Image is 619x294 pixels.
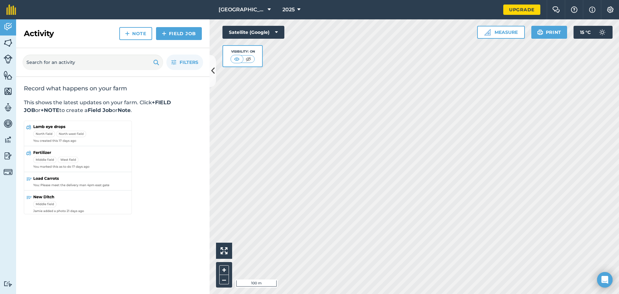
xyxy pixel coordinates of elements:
[4,103,13,112] img: svg+xml;base64,PD94bWwgdmVyc2lvbj0iMS4wIiBlbmNvZGluZz0idXRmLTgiPz4KPCEtLSBHZW5lcmF0b3I6IEFkb2JlIE...
[606,6,614,13] img: A cog icon
[221,247,228,254] img: Four arrows, one pointing top left, one top right, one bottom right and the last bottom left
[219,6,265,14] span: [GEOGRAPHIC_DATA]
[484,29,491,35] img: Ruler icon
[6,5,16,15] img: fieldmargin Logo
[119,27,152,40] a: Note
[24,28,54,39] h2: Activity
[24,85,202,92] h2: Record what happens on your farm
[4,86,13,96] img: svg+xml;base64,PHN2ZyB4bWxucz0iaHR0cDovL3d3dy53My5vcmcvMjAwMC9zdmciIHdpZHRoPSI1NiIgaGVpZ2h0PSI2MC...
[153,58,159,66] img: svg+xml;base64,PHN2ZyB4bWxucz0iaHR0cDovL3d3dy53My5vcmcvMjAwMC9zdmciIHdpZHRoPSIxOSIgaGVpZ2h0PSIyNC...
[531,26,567,39] button: Print
[4,55,13,64] img: svg+xml;base64,PD94bWwgdmVyc2lvbj0iMS4wIiBlbmNvZGluZz0idXRmLTgiPz4KPCEtLSBHZW5lcmF0b3I6IEFkb2JlIE...
[503,5,540,15] a: Upgrade
[4,70,13,80] img: svg+xml;base64,PHN2ZyB4bWxucz0iaHR0cDovL3d3dy53My5vcmcvMjAwMC9zdmciIHdpZHRoPSI1NiIgaGVpZ2h0PSI2MC...
[166,55,203,70] button: Filters
[219,275,229,284] button: –
[4,119,13,128] img: svg+xml;base64,PD94bWwgdmVyc2lvbj0iMS4wIiBlbmNvZGluZz0idXRmLTgiPz4KPCEtLSBHZW5lcmF0b3I6IEFkb2JlIE...
[580,26,591,39] span: 15 ° C
[41,107,59,113] strong: +NOTE
[596,26,609,39] img: svg+xml;base64,PD94bWwgdmVyc2lvbj0iMS4wIiBlbmNvZGluZz0idXRmLTgiPz4KPCEtLSBHZW5lcmF0b3I6IEFkb2JlIE...
[231,49,255,54] div: Visibility: On
[4,135,13,145] img: svg+xml;base64,PD94bWwgdmVyc2lvbj0iMS4wIiBlbmNvZGluZz0idXRmLTgiPz4KPCEtLSBHZW5lcmF0b3I6IEFkb2JlIE...
[4,167,13,177] img: svg+xml;base64,PD94bWwgdmVyc2lvbj0iMS4wIiBlbmNvZGluZz0idXRmLTgiPz4KPCEtLSBHZW5lcmF0b3I6IEFkb2JlIE...
[570,6,578,13] img: A question mark icon
[4,151,13,161] img: svg+xml;base64,PD94bWwgdmVyc2lvbj0iMS4wIiBlbmNvZGluZz0idXRmLTgiPz4KPCEtLSBHZW5lcmF0b3I6IEFkb2JlIE...
[597,272,613,288] div: Open Intercom Messenger
[4,22,13,32] img: svg+xml;base64,PD94bWwgdmVyc2lvbj0iMS4wIiBlbmNvZGluZz0idXRmLTgiPz4KPCEtLSBHZW5lcmF0b3I6IEFkb2JlIE...
[162,30,166,37] img: svg+xml;base64,PHN2ZyB4bWxucz0iaHR0cDovL3d3dy53My5vcmcvMjAwMC9zdmciIHdpZHRoPSIxNCIgaGVpZ2h0PSIyNC...
[4,38,13,48] img: svg+xml;base64,PHN2ZyB4bWxucz0iaHR0cDovL3d3dy53My5vcmcvMjAwMC9zdmciIHdpZHRoPSI1NiIgaGVpZ2h0PSI2MC...
[4,281,13,287] img: svg+xml;base64,PD94bWwgdmVyc2lvbj0iMS4wIiBlbmNvZGluZz0idXRmLTgiPz4KPCEtLSBHZW5lcmF0b3I6IEFkb2JlIE...
[219,265,229,275] button: +
[282,6,295,14] span: 2025
[574,26,613,39] button: 15 °C
[222,26,284,39] button: Satellite (Google)
[589,6,595,14] img: svg+xml;base64,PHN2ZyB4bWxucz0iaHR0cDovL3d3dy53My5vcmcvMjAwMC9zdmciIHdpZHRoPSIxNyIgaGVpZ2h0PSIxNy...
[156,27,202,40] a: Field Job
[552,6,560,13] img: Two speech bubbles overlapping with the left bubble in the forefront
[537,28,543,36] img: svg+xml;base64,PHN2ZyB4bWxucz0iaHR0cDovL3d3dy53My5vcmcvMjAwMC9zdmciIHdpZHRoPSIxOSIgaGVpZ2h0PSIyNC...
[23,55,163,70] input: Search for an activity
[125,30,130,37] img: svg+xml;base64,PHN2ZyB4bWxucz0iaHR0cDovL3d3dy53My5vcmcvMjAwMC9zdmciIHdpZHRoPSIxNCIgaGVpZ2h0PSIyNC...
[118,107,131,113] strong: Note
[88,107,112,113] strong: Field Job
[24,99,202,114] p: This shows the latest updates on your farm. Click or to create a or .
[233,56,241,62] img: svg+xml;base64,PHN2ZyB4bWxucz0iaHR0cDovL3d3dy53My5vcmcvMjAwMC9zdmciIHdpZHRoPSI1MCIgaGVpZ2h0PSI0MC...
[244,56,252,62] img: svg+xml;base64,PHN2ZyB4bWxucz0iaHR0cDovL3d3dy53My5vcmcvMjAwMC9zdmciIHdpZHRoPSI1MCIgaGVpZ2h0PSI0MC...
[180,59,198,66] span: Filters
[477,26,525,39] button: Measure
